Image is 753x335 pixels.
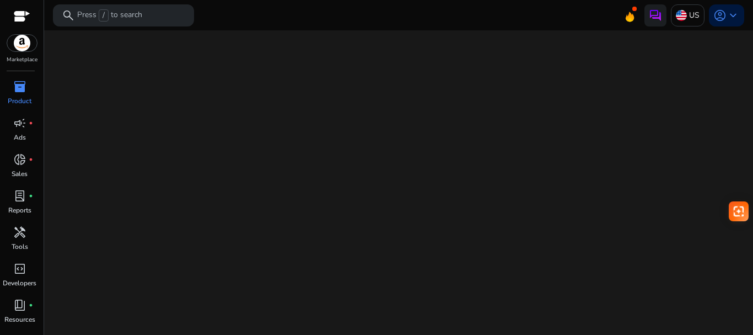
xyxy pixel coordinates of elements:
span: fiber_manual_record [29,157,33,162]
p: Developers [3,278,36,288]
p: Tools [12,242,28,252]
span: handyman [13,226,26,239]
p: Sales [12,169,28,179]
p: Press to search [77,9,142,22]
span: / [99,9,109,22]
span: book_4 [13,299,26,312]
span: fiber_manual_record [29,121,33,125]
p: Marketplace [7,56,37,64]
p: Product [8,96,31,106]
span: fiber_manual_record [29,194,33,198]
span: inventory_2 [13,80,26,93]
img: amazon.svg [7,35,37,51]
img: us.svg [676,10,687,21]
span: fiber_manual_record [29,303,33,307]
p: Reports [8,205,31,215]
span: search [62,9,75,22]
span: code_blocks [13,262,26,275]
p: Resources [4,315,35,325]
span: keyboard_arrow_down [727,9,740,22]
p: US [689,6,700,25]
span: campaign [13,116,26,130]
span: account_circle [713,9,727,22]
span: lab_profile [13,189,26,203]
p: Ads [14,132,26,142]
span: donut_small [13,153,26,166]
